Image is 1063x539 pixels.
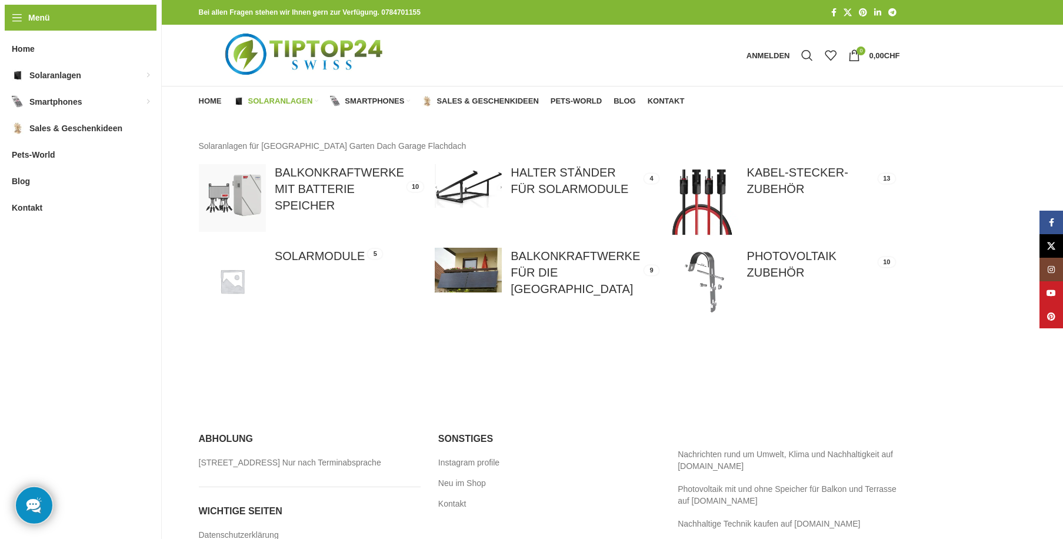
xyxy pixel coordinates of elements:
[1039,211,1063,234] a: Facebook Social Link
[828,5,840,21] a: Facebook Social Link
[795,44,819,67] a: Suche
[819,44,842,67] div: Meine Wunschliste
[678,484,897,505] a: Photovoltaik mit und ohne Speicher für Balkon und Terrasse auf [DOMAIN_NAME]
[422,96,432,107] img: Sales & Geschenkideen
[12,144,55,165] span: Pets-World
[345,97,404,106] span: Smartphones
[199,8,421,16] strong: Bei allen Fragen stehen wir Ihnen gern zur Verfügung. 0784701155
[438,432,660,445] h5: Sonstiges
[842,44,905,67] a: 0 0,00CHF
[330,96,341,107] img: Smartphones
[436,97,538,106] span: Sales & Geschenkideen
[199,432,421,445] h5: Abholung
[438,498,467,510] a: Kontakt
[885,5,900,21] a: Telegram Social Link
[614,97,636,106] span: Blog
[741,44,796,67] a: Anmelden
[199,89,222,113] a: Home
[551,97,602,106] span: Pets-World
[199,50,412,59] a: Logo der Website
[28,11,50,24] span: Menü
[248,97,313,106] span: Solaranlagen
[234,96,244,107] img: Solaranlagen
[438,478,487,490] a: Neu im Shop
[234,89,319,113] a: Solaranlagen
[857,46,865,55] span: 0
[1039,234,1063,258] a: X Social Link
[678,450,893,471] a: Nachrichten rund um Umwelt, Klima und Nachhaltigkeit auf [DOMAIN_NAME]
[747,52,790,59] span: Anmelden
[193,89,691,113] div: Hauptnavigation
[12,171,30,192] span: Blog
[12,96,24,108] img: Smartphones
[614,89,636,113] a: Blog
[29,118,122,139] span: Sales & Geschenkideen
[199,97,222,106] span: Home
[840,5,855,21] a: X Social Link
[29,65,81,86] span: Solaranlagen
[199,457,382,469] a: [STREET_ADDRESS] Nur nach Terminabsprache
[871,5,885,21] a: LinkedIn Social Link
[551,89,602,113] a: Pets-World
[678,519,860,528] a: Nachhaltige Technik kaufen auf [DOMAIN_NAME]
[1039,281,1063,305] a: YouTube Social Link
[12,38,35,59] span: Home
[12,122,24,134] img: Sales & Geschenkideen
[12,197,42,218] span: Kontakt
[199,25,412,86] img: Tiptop24 Nachhaltige & Faire Produkte
[199,139,900,152] p: Solaranlagen für [GEOGRAPHIC_DATA] Garten Dach Garage Flachdach
[869,51,899,60] bdi: 0,00
[12,69,24,81] img: Solaranlagen
[884,51,900,60] span: CHF
[330,89,410,113] a: Smartphones
[855,5,871,21] a: Pinterest Social Link
[422,89,538,113] a: Sales & Geschenkideen
[199,505,421,518] h5: Wichtige seiten
[29,91,82,112] span: Smartphones
[1039,305,1063,328] a: Pinterest Social Link
[1039,258,1063,281] a: Instagram Social Link
[648,89,685,113] a: Kontakt
[648,97,685,106] span: Kontakt
[438,457,501,469] a: Instagram profile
